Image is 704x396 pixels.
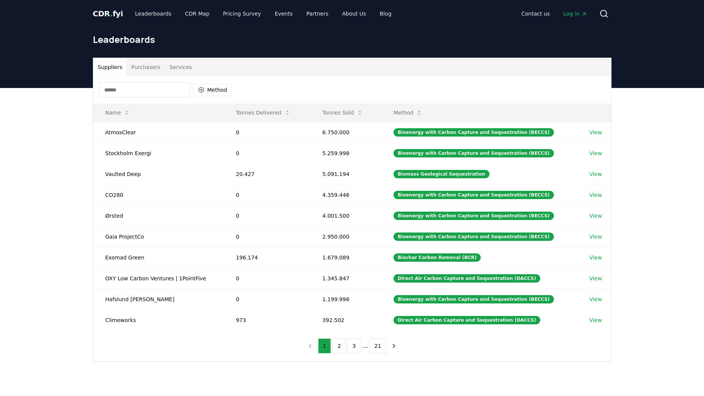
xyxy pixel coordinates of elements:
button: Name [99,105,136,120]
td: Gaia ProjectCo [93,226,224,247]
a: Pricing Survey [217,7,267,20]
div: Biochar Carbon Removal (BCR) [394,253,481,262]
td: 2.950.000 [310,226,381,247]
button: Purchasers [127,58,165,76]
a: View [589,254,602,261]
td: 0 [224,268,310,289]
div: Bioenergy with Carbon Capture and Sequestration (BECCS) [394,295,554,303]
div: Bioenergy with Carbon Capture and Sequestration (BECCS) [394,191,554,199]
button: Services [165,58,196,76]
span: Log in [563,10,587,17]
td: 0 [224,143,310,163]
span: CDR fyi [93,9,123,18]
a: View [589,170,602,178]
td: 196.174 [224,247,310,268]
td: 1.199.998 [310,289,381,310]
td: Exomad Green [93,247,224,268]
div: Bioenergy with Carbon Capture and Sequestration (BECCS) [394,233,554,241]
span: . [110,9,113,18]
a: Leaderboards [129,7,177,20]
nav: Main [515,7,593,20]
a: CDR.fyi [93,8,123,19]
button: 21 [370,338,386,354]
td: 1.679.089 [310,247,381,268]
td: 5.259.998 [310,143,381,163]
button: 2 [332,338,346,354]
a: Blog [374,7,398,20]
div: Bioenergy with Carbon Capture and Sequestration (BECCS) [394,149,554,157]
a: Contact us [515,7,556,20]
a: Events [269,7,299,20]
button: Tonnes Sold [316,105,369,120]
div: Bioenergy with Carbon Capture and Sequestration (BECCS) [394,128,554,137]
td: 973 [224,310,310,330]
a: Log in [557,7,593,20]
td: 6.750.000 [310,122,381,143]
td: 0 [224,205,310,226]
div: Biomass Geological Sequestration [394,170,489,178]
nav: Main [129,7,397,20]
td: 4.001.500 [310,205,381,226]
td: 5.091.194 [310,163,381,184]
td: OXY Low Carbon Ventures | 1PointFive [93,268,224,289]
a: CDR Map [179,7,215,20]
td: Stockholm Exergi [93,143,224,163]
td: 392.502 [310,310,381,330]
div: Direct Air Carbon Capture and Sequestration (DACCS) [394,316,540,324]
td: 0 [224,184,310,205]
li: ... [362,341,368,350]
td: 0 [224,122,310,143]
td: 0 [224,226,310,247]
button: Method [387,105,429,120]
td: 0 [224,289,310,310]
td: Ørsted [93,205,224,226]
td: 4.359.446 [310,184,381,205]
button: Suppliers [93,58,127,76]
a: View [589,275,602,282]
td: Hafslund [PERSON_NAME] [93,289,224,310]
button: 3 [347,338,361,354]
a: About Us [336,7,372,20]
td: 1.345.847 [310,268,381,289]
button: Tonnes Delivered [230,105,296,120]
button: next page [387,338,400,354]
a: View [589,191,602,199]
a: View [589,295,602,303]
td: Vaulted Deep [93,163,224,184]
a: View [589,212,602,220]
div: Direct Air Carbon Capture and Sequestration (DACCS) [394,274,540,283]
button: 1 [318,338,331,354]
a: View [589,316,602,324]
h1: Leaderboards [93,33,611,46]
td: Climeworks [93,310,224,330]
a: View [589,129,602,136]
td: CO280 [93,184,224,205]
button: Method [193,84,232,96]
td: 20.427 [224,163,310,184]
a: Partners [300,7,334,20]
a: View [589,149,602,157]
a: View [589,233,602,240]
div: Bioenergy with Carbon Capture and Sequestration (BECCS) [394,212,554,220]
td: AtmosClear [93,122,224,143]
